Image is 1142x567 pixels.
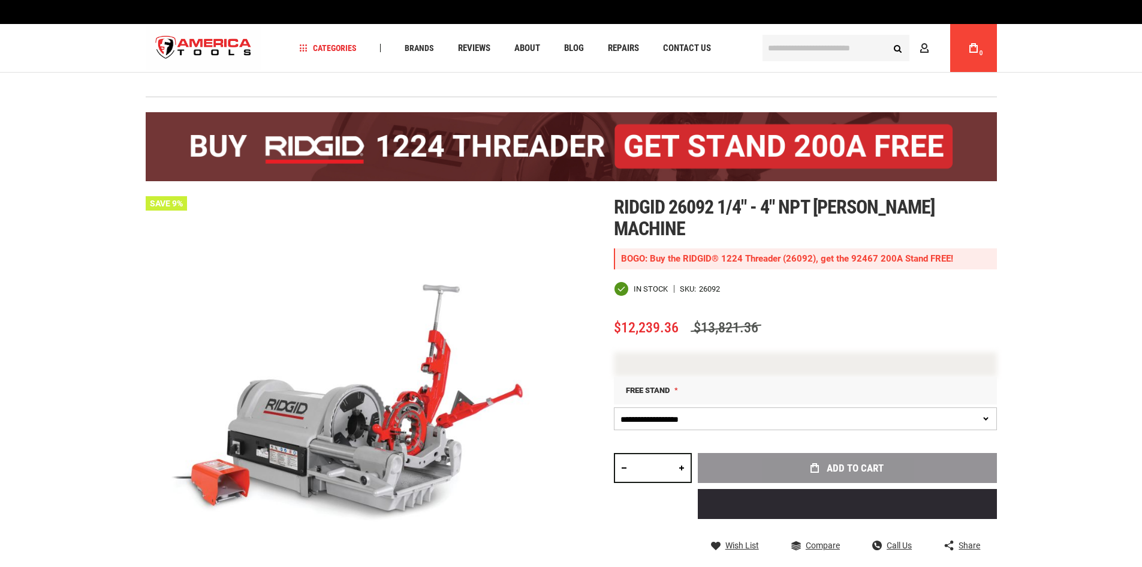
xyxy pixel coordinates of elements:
a: Blog [559,40,589,56]
a: Reviews [453,40,496,56]
span: Repairs [608,44,639,53]
span: Call Us [887,541,912,550]
a: Repairs [602,40,644,56]
div: BOGO: Buy the RIDGID® 1224 Threader (26092), get the 92467 200A Stand FREE! [614,248,997,269]
span: Categories [299,44,357,52]
img: America Tools [146,26,262,71]
a: store logo [146,26,262,71]
a: Call Us [872,540,912,551]
a: Brands [399,40,439,56]
span: Brands [405,44,434,52]
span: Ridgid 26092 1/4" - 4" npt [PERSON_NAME] machine [614,196,935,240]
span: In stock [634,285,668,293]
span: Share [959,541,980,550]
span: Compare [806,541,840,550]
button: Search [887,37,909,59]
strong: SKU [680,285,699,293]
span: Contact Us [663,44,711,53]
a: Categories [294,40,362,56]
a: Compare [791,540,840,551]
a: 0 [962,24,985,72]
img: BOGO: Buy the RIDGID® 1224 Threader (26092), get the 92467 200A Stand FREE! [146,112,997,181]
a: Wish List [711,540,759,551]
div: 26092 [699,285,720,293]
span: $12,239.36 [614,319,679,336]
span: 0 [980,50,983,56]
span: $13,821.36 [691,319,761,336]
a: About [509,40,546,56]
span: Blog [564,44,584,53]
span: Free Stand [626,386,670,395]
div: Availability [614,281,668,296]
span: Reviews [458,44,490,53]
a: Contact Us [658,40,716,56]
span: Wish List [725,541,759,550]
span: About [514,44,540,53]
